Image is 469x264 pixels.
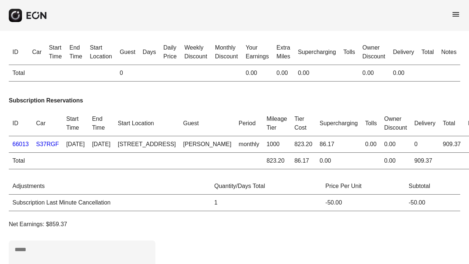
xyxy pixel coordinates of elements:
td: 0.00 [389,65,418,82]
td: 0.00 [273,65,294,82]
th: End Time [88,111,114,136]
th: Car [33,111,63,136]
span: menu [451,10,460,19]
th: Start Time [63,111,88,136]
a: S37RGF [36,141,59,147]
td: 909.37 [411,153,439,169]
th: Supercharging [316,111,361,136]
td: 0 [411,136,439,153]
td: Subscription Last Minute Cancellation [9,195,211,211]
td: 0.00 [242,65,273,82]
th: Car [29,40,45,65]
th: Tolls [340,40,359,65]
td: -50.00 [322,195,405,211]
th: Owner Discount [359,40,389,65]
th: Adjustments [9,178,211,195]
th: ID [9,40,29,65]
th: Supercharging [294,40,340,65]
h3: Subscription Reservations [9,96,460,105]
td: 0.00 [359,65,389,82]
th: Owner Discount [380,111,410,136]
th: Weekly Discount [181,40,211,65]
th: Mileage Tier [263,111,291,136]
a: 66013 [12,141,29,147]
td: [STREET_ADDRESS] [114,136,180,153]
th: Delivery [389,40,418,65]
th: Period [235,111,263,136]
td: 823.20 [263,153,291,169]
th: Start Location [114,111,180,136]
td: -50.00 [405,195,460,211]
th: Guest [116,40,139,65]
td: monthly [235,136,263,153]
td: 909.37 [439,136,465,153]
th: Delivery [411,111,439,136]
th: Tolls [361,111,380,136]
td: 86.17 [291,153,316,169]
td: [DATE] [88,136,114,153]
th: Total [418,40,437,65]
th: Start Location [86,40,116,65]
th: Daily Price [160,40,181,65]
td: 0.00 [380,153,410,169]
td: Total [9,153,33,169]
th: Price Per Unit [322,178,405,195]
td: Total [9,65,29,82]
td: 0 [116,65,139,82]
th: End Time [66,40,86,65]
td: 0.00 [316,153,361,169]
th: Tier Cost [291,111,316,136]
th: Extra Miles [273,40,294,65]
th: Notes [437,40,460,65]
td: 86.17 [316,136,361,153]
th: Days [139,40,159,65]
td: 1 [211,195,322,211]
th: Total [439,111,465,136]
td: 0.00 [380,136,410,153]
td: 1000 [263,136,291,153]
th: Subtotal [405,178,460,195]
td: 0.00 [294,65,340,82]
p: Net Earnings: $859.37 [9,220,460,229]
th: Your Earnings [242,40,273,65]
th: ID [9,111,33,136]
th: Monthly Discount [211,40,242,65]
td: [PERSON_NAME] [180,136,235,153]
td: 823.20 [291,136,316,153]
td: [DATE] [63,136,88,153]
th: Start Time [45,40,66,65]
td: 0.00 [361,136,380,153]
th: Guest [180,111,235,136]
th: Quantity/Days Total [211,178,322,195]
